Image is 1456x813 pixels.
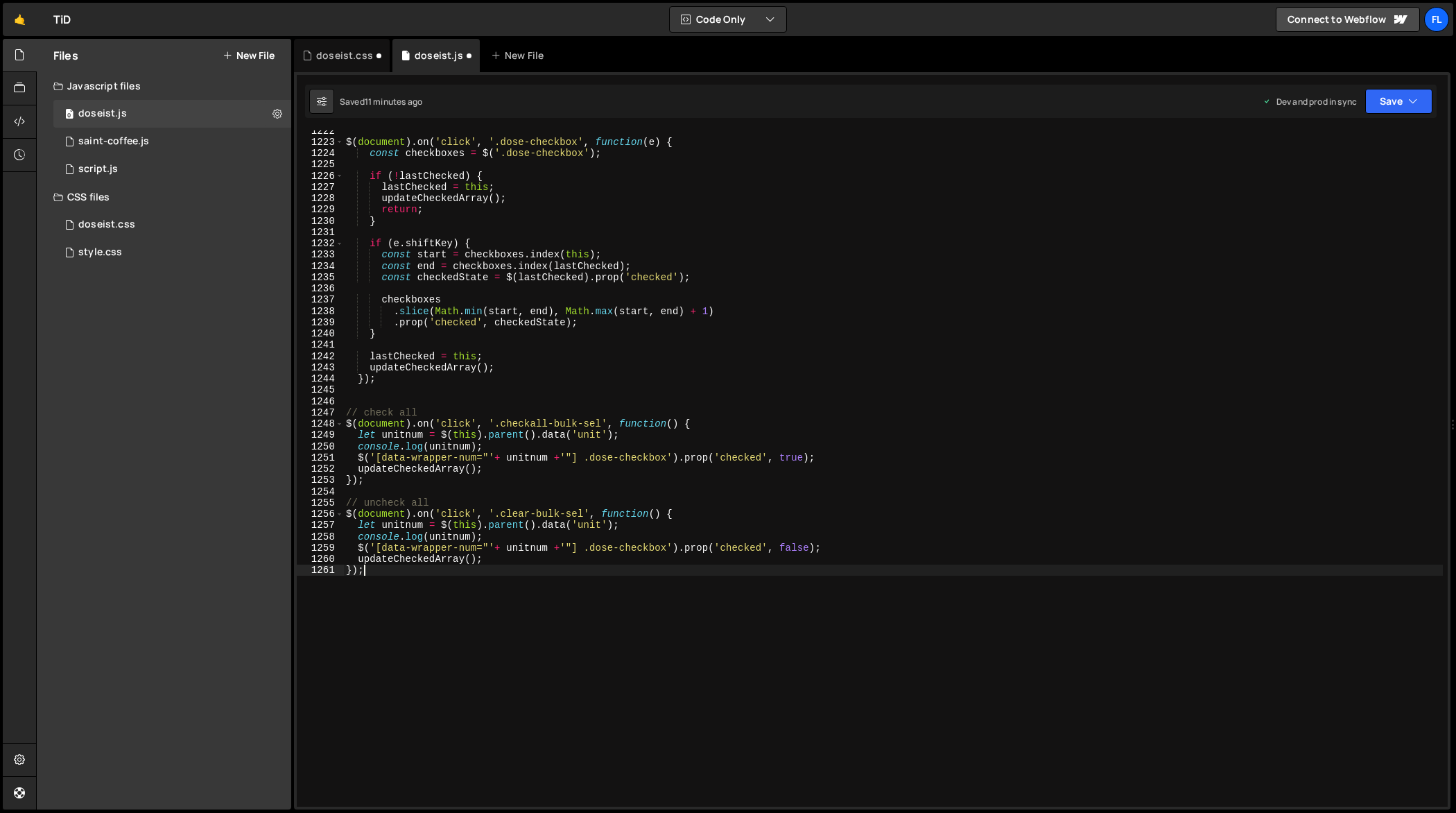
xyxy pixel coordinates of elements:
div: 1251 [297,452,344,463]
div: 1250 [297,441,344,452]
div: 1248 [297,418,344,429]
button: Code Only [670,7,786,32]
span: 0 [65,110,73,121]
div: 1257 [297,520,344,531]
a: Connect to Webflow [1276,7,1420,32]
button: New File [223,50,275,61]
div: 1239 [297,317,344,328]
a: 🤙 [3,3,37,36]
div: 1252 [297,463,344,474]
div: doseist.js [415,49,463,62]
div: Saved [340,96,422,108]
div: Dev and prod in sync [1263,96,1357,108]
div: 1233 [297,249,344,260]
div: saint-coffee.js [78,135,149,148]
div: CSS files [37,183,291,211]
div: doseist.js [78,108,127,120]
div: 1234 [297,261,344,272]
div: 1235 [297,272,344,283]
div: 1260 [297,554,344,565]
div: 4604/24567.js [53,155,291,183]
div: 1258 [297,531,344,542]
div: 1244 [297,373,344,384]
div: doseist.css [316,49,373,62]
div: 1238 [297,306,344,317]
div: 1237 [297,294,344,305]
div: 4604/27020.js [53,128,291,155]
a: Fl [1424,7,1449,32]
div: 1223 [297,137,344,148]
div: 1245 [297,384,344,395]
div: New File [491,49,549,62]
div: 1228 [297,193,344,204]
div: 1254 [297,486,344,497]
div: doseist.css [78,219,135,231]
div: 1253 [297,474,344,486]
div: 1229 [297,204,344,215]
div: 1231 [297,227,344,238]
div: 1242 [297,351,344,362]
div: 1249 [297,429,344,440]
div: 1224 [297,148,344,159]
div: 1230 [297,216,344,227]
div: 1222 [297,126,344,137]
div: 4604/42100.css [53,211,291,239]
div: 1241 [297,339,344,350]
h2: Files [53,48,78,63]
div: TiD [53,11,71,28]
div: 1243 [297,362,344,373]
div: 1256 [297,508,344,520]
div: 1232 [297,238,344,249]
div: 1247 [297,407,344,418]
div: script.js [78,163,118,176]
div: 4604/25434.css [53,239,291,266]
div: 4604/37981.js [53,100,291,128]
div: 1226 [297,171,344,182]
div: 11 minutes ago [365,96,422,108]
div: 1236 [297,283,344,294]
button: Save [1365,89,1432,114]
div: Javascript files [37,72,291,100]
div: 1240 [297,328,344,339]
div: 1227 [297,182,344,193]
div: 1259 [297,542,344,554]
div: 1225 [297,159,344,170]
div: 1261 [297,565,344,576]
div: style.css [78,246,122,259]
div: 1255 [297,497,344,508]
div: 1246 [297,396,344,407]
